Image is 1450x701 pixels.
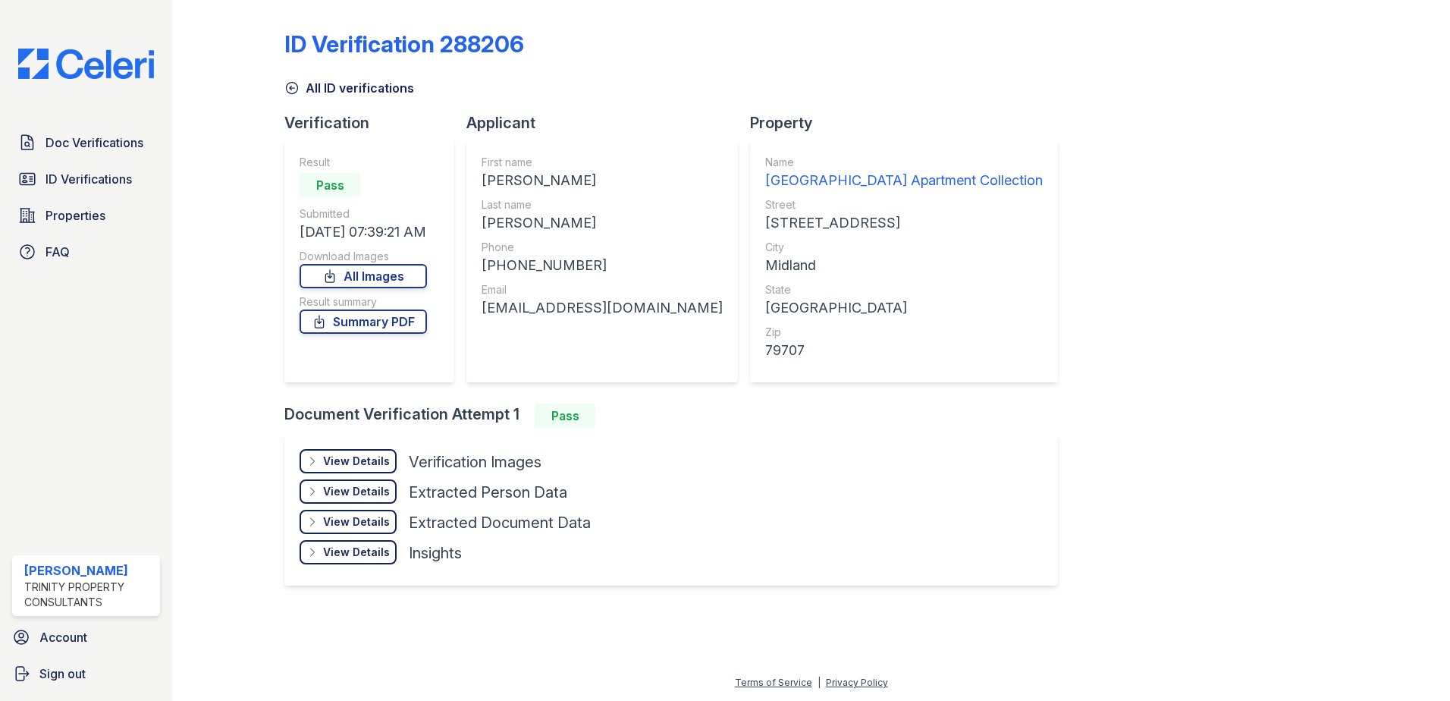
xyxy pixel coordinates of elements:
[482,282,723,297] div: Email
[284,79,414,97] a: All ID verifications
[300,310,427,334] a: Summary PDF
[466,112,750,134] div: Applicant
[323,514,390,530] div: View Details
[46,134,143,152] span: Doc Verifications
[818,677,821,688] div: |
[46,170,132,188] span: ID Verifications
[765,340,1043,361] div: 79707
[482,212,723,234] div: [PERSON_NAME]
[300,264,427,288] a: All Images
[482,155,723,170] div: First name
[24,580,154,610] div: Trinity Property Consultants
[482,297,723,319] div: [EMAIL_ADDRESS][DOMAIN_NAME]
[765,240,1043,255] div: City
[409,512,591,533] div: Extracted Document Data
[300,155,427,170] div: Result
[765,155,1043,170] div: Name
[300,222,427,243] div: [DATE] 07:39:21 AM
[46,206,105,225] span: Properties
[482,240,723,255] div: Phone
[300,206,427,222] div: Submitted
[765,325,1043,340] div: Zip
[323,545,390,560] div: View Details
[765,255,1043,276] div: Midland
[323,484,390,499] div: View Details
[750,112,1070,134] div: Property
[12,127,160,158] a: Doc Verifications
[284,112,466,134] div: Verification
[765,212,1043,234] div: [STREET_ADDRESS]
[46,243,70,261] span: FAQ
[826,677,888,688] a: Privacy Policy
[482,197,723,212] div: Last name
[765,197,1043,212] div: Street
[482,170,723,191] div: [PERSON_NAME]
[765,282,1043,297] div: State
[300,294,427,310] div: Result summary
[323,454,390,469] div: View Details
[12,164,160,194] a: ID Verifications
[6,622,166,652] a: Account
[765,170,1043,191] div: [GEOGRAPHIC_DATA] Apartment Collection
[409,451,541,473] div: Verification Images
[6,49,166,79] img: CE_Logo_Blue-a8612792a0a2168367f1c8372b55b34899dd931a85d93a1a3d3e32e68fde9ad4.png
[735,677,812,688] a: Terms of Service
[24,561,154,580] div: [PERSON_NAME]
[765,155,1043,191] a: Name [GEOGRAPHIC_DATA] Apartment Collection
[284,30,524,58] div: ID Verification 288206
[284,404,1070,428] div: Document Verification Attempt 1
[6,659,166,689] a: Sign out
[39,628,87,646] span: Account
[12,200,160,231] a: Properties
[535,404,595,428] div: Pass
[765,297,1043,319] div: [GEOGRAPHIC_DATA]
[12,237,160,267] a: FAQ
[409,482,567,503] div: Extracted Person Data
[409,542,462,564] div: Insights
[300,249,427,264] div: Download Images
[300,173,360,197] div: Pass
[39,665,86,683] span: Sign out
[482,255,723,276] div: [PHONE_NUMBER]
